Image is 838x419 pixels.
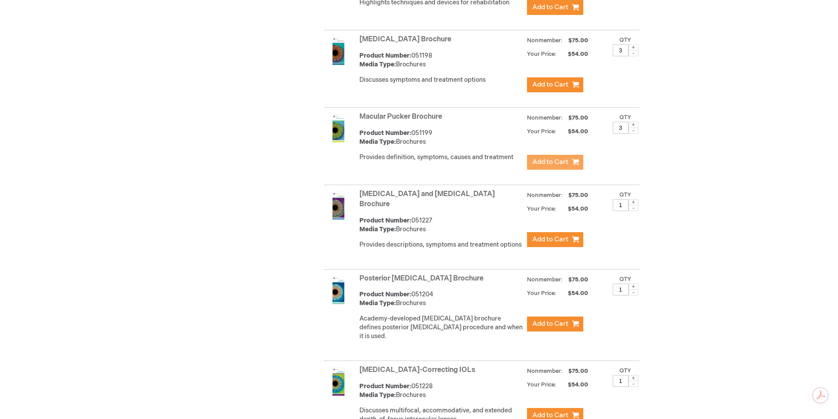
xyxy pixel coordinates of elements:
span: $75.00 [567,114,589,121]
strong: Nonmember: [527,35,563,46]
strong: Media Type: [359,138,396,146]
input: Qty [613,284,629,295]
span: Add to Cart [532,80,568,89]
div: 051228 Brochures [359,382,523,400]
strong: Your Price: [527,128,556,135]
strong: Product Number: [359,217,411,224]
span: Add to Cart [532,3,568,11]
label: Qty [619,191,631,198]
span: $75.00 [567,192,589,199]
div: 051198 Brochures [359,51,523,69]
label: Qty [619,36,631,44]
div: 051204 Brochures [359,290,523,308]
button: Add to Cart [527,317,583,332]
strong: Your Price: [527,51,556,58]
label: Qty [619,367,631,374]
div: Provides definition, symptoms, causes and treatment [359,153,523,162]
span: Add to Cart [532,235,568,244]
label: Qty [619,114,631,121]
span: Add to Cart [532,320,568,328]
a: [MEDICAL_DATA] and [MEDICAL_DATA] Brochure [359,190,495,208]
img: Macular Pucker Brochure [324,114,352,142]
strong: Media Type: [359,391,396,399]
input: Qty [613,199,629,211]
a: Posterior [MEDICAL_DATA] Brochure [359,274,483,283]
label: Qty [619,276,631,283]
strong: Your Price: [527,205,556,212]
span: $75.00 [567,276,589,283]
img: Presbyopia-Correcting IOLs [324,368,352,396]
div: 051227 Brochures [359,216,523,234]
a: Macular Pucker Brochure [359,113,442,121]
img: Macular Hole Brochure [324,37,352,65]
input: Qty [613,44,629,56]
strong: Your Price: [527,290,556,297]
a: [MEDICAL_DATA]-Correcting IOLs [359,366,475,374]
div: Discusses symptoms and treatment options [359,76,523,84]
strong: Media Type: [359,299,396,307]
input: Qty [613,122,629,134]
div: Academy-developed [MEDICAL_DATA] brochure defines posterior [MEDICAL_DATA] procedure and when it ... [359,314,523,341]
button: Add to Cart [527,77,583,92]
strong: Nonmember: [527,113,563,124]
strong: Product Number: [359,383,411,390]
span: $75.00 [567,37,589,44]
strong: Nonmember: [527,274,563,285]
a: [MEDICAL_DATA] Brochure [359,35,451,44]
strong: Media Type: [359,226,396,233]
span: $54.00 [558,128,589,135]
span: $54.00 [558,290,589,297]
span: $54.00 [558,381,589,388]
img: Pinguecula and Pterygium Brochure [324,192,352,220]
strong: Product Number: [359,129,411,137]
div: 051199 Brochures [359,129,523,146]
div: Provides descriptions, symptoms and treatment options [359,240,523,249]
strong: Product Number: [359,291,411,298]
span: $54.00 [558,51,589,58]
strong: Nonmember: [527,190,563,201]
strong: Product Number: [359,52,411,59]
img: Posterior Capsulotomy Brochure [324,276,352,304]
strong: Your Price: [527,381,556,388]
span: Add to Cart [532,158,568,166]
strong: Media Type: [359,61,396,68]
button: Add to Cart [527,232,583,247]
span: $54.00 [558,205,589,212]
span: $75.00 [567,368,589,375]
input: Qty [613,375,629,387]
strong: Nonmember: [527,366,563,377]
button: Add to Cart [527,155,583,170]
